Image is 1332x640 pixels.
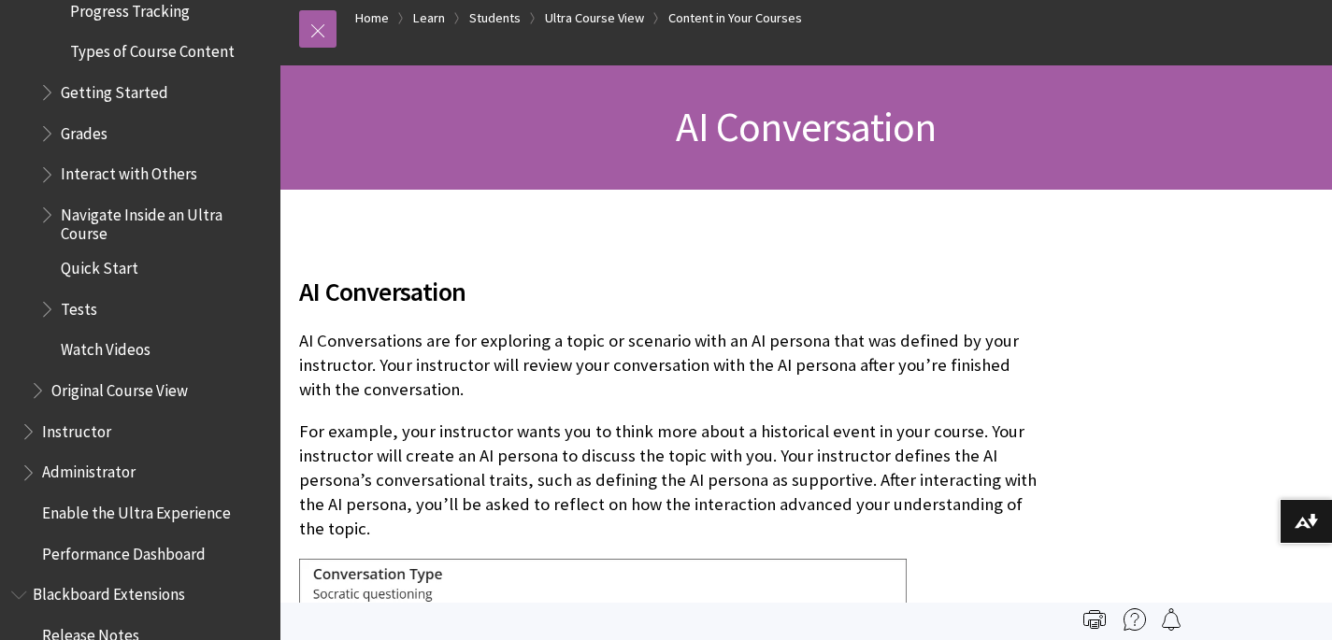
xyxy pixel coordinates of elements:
span: Original Course View [51,375,188,400]
span: AI Conversation [299,272,1037,311]
img: Follow this page [1160,608,1182,631]
span: Administrator [42,457,136,482]
span: Interact with Others [61,159,197,184]
span: Getting Started [61,77,168,102]
span: Types of Course Content [70,36,235,62]
span: Tests [61,293,97,319]
img: Print [1083,608,1106,631]
span: Instructor [42,416,111,441]
span: Quick Start [61,252,138,277]
a: Learn [413,7,445,30]
a: Home [355,7,389,30]
p: For example, your instructor wants you to think more about a historical event in your course. You... [299,420,1037,542]
a: Ultra Course View [545,7,644,30]
span: Blackboard Extensions [33,579,185,604]
img: More help [1124,608,1146,631]
span: Performance Dashboard [42,538,206,563]
a: Content in Your Courses [668,7,802,30]
p: AI Conversations are for exploring a topic or scenario with an AI persona that was defined by you... [299,329,1037,403]
span: Enable the Ultra Experience [42,497,231,522]
a: Students [469,7,521,30]
span: AI Conversation [676,101,936,152]
span: Grades [61,118,107,143]
span: Watch Videos [61,334,150,360]
span: Navigate Inside an Ultra Course [61,199,267,243]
